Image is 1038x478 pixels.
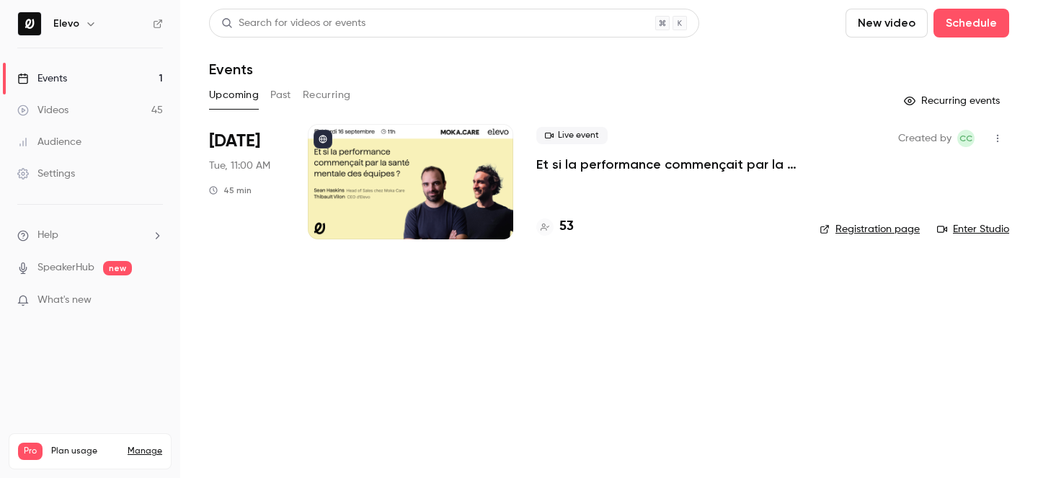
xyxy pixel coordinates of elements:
button: Recurring [303,84,351,107]
div: Search for videos or events [221,16,365,31]
button: Upcoming [209,84,259,107]
span: CC [959,130,972,147]
a: SpeakerHub [37,260,94,275]
div: Settings [17,167,75,181]
a: Manage [128,446,162,457]
div: Events [17,71,67,86]
h1: Events [209,61,253,78]
a: Registration page [820,222,920,236]
span: Pro [18,443,43,460]
a: Enter Studio [937,222,1009,236]
button: Past [270,84,291,107]
li: help-dropdown-opener [17,228,163,243]
button: New video [846,9,928,37]
span: Plan usage [51,446,119,457]
span: new [103,261,132,275]
span: [DATE] [209,130,260,153]
button: Schedule [933,9,1009,37]
span: Created by [898,130,951,147]
span: What's new [37,293,92,308]
h4: 53 [559,217,574,236]
span: Clara Courtillier [957,130,975,147]
img: Elevo [18,12,41,35]
span: Help [37,228,58,243]
a: Et si la performance commençait par la santé mentale des équipes ? [536,156,797,173]
div: 45 min [209,185,252,196]
span: Tue, 11:00 AM [209,159,270,173]
a: 53 [536,217,574,236]
button: Recurring events [897,89,1009,112]
span: Live event [536,127,608,144]
h6: Elevo [53,17,79,31]
iframe: Noticeable Trigger [146,294,163,307]
div: Videos [17,103,68,118]
div: Sep 16 Tue, 11:00 AM (Europe/Paris) [209,124,285,239]
div: Audience [17,135,81,149]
